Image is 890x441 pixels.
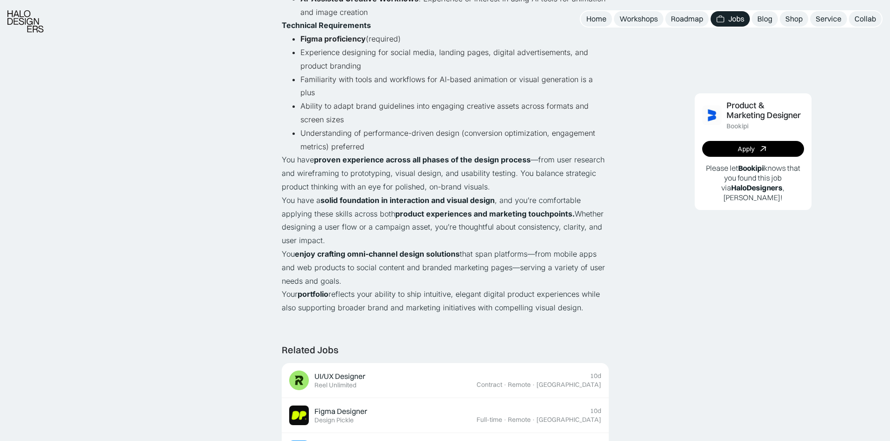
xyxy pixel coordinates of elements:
p: You have a , and you’re comfortable applying these skills across both Whether designing a user fl... [282,194,609,247]
a: Roadmap [665,11,709,27]
a: Apply [702,141,804,157]
div: [GEOGRAPHIC_DATA] [536,381,601,389]
div: Remote [508,416,531,424]
div: Workshops [619,14,658,24]
a: Blog [752,11,778,27]
li: Understanding of performance-driven design (conversion optimization, engagement metrics) preferred [300,126,609,154]
div: Service [816,14,841,24]
b: Bookipi [738,163,764,173]
div: Jobs [728,14,744,24]
a: Workshops [614,11,663,27]
div: Contract [477,381,502,389]
a: Jobs [711,11,750,27]
div: Product & Marketing Designer [726,101,804,120]
a: Job ImageUI/UX DesignerReel Unlimited10dContract·Remote·[GEOGRAPHIC_DATA] [282,363,609,398]
div: Apply [738,145,755,153]
div: Figma Designer [314,406,367,416]
a: Collab [849,11,882,27]
div: · [532,381,535,389]
strong: Technical Requirements [282,21,371,30]
div: [GEOGRAPHIC_DATA] [536,416,601,424]
div: Home [586,14,606,24]
p: Your reflects your ability to ship intuitive, elegant digital product experiences while also supp... [282,287,609,315]
div: Bookipi [726,122,748,130]
a: Job ImageFigma DesignerDesign Pickle10dFull-time·Remote·[GEOGRAPHIC_DATA] [282,398,609,433]
div: Reel Unlimited [314,381,356,389]
div: Collab [854,14,876,24]
strong: portfolio [298,289,328,299]
strong: solid foundation in interaction and visual design [320,196,495,205]
div: · [532,416,535,424]
div: · [503,416,507,424]
li: (required) [300,32,609,46]
div: Full-time [477,416,502,424]
p: Please let knows that you found this job via , [PERSON_NAME]! [702,163,804,202]
img: Job Image [702,105,722,125]
div: Design Pickle [314,416,354,424]
img: Job Image [289,371,309,390]
div: 10d [590,372,601,380]
strong: product experiences and marketing touchpoints. [395,209,575,218]
strong: enjoy crafting omni-channel design solutions [295,249,460,259]
a: Home [581,11,612,27]
strong: Figma proficiency [300,34,366,43]
div: Blog [757,14,772,24]
div: Roadmap [671,14,703,24]
li: Experience designing for social media, landing pages, digital advertisements, and product branding [300,46,609,73]
div: 10d [590,407,601,415]
li: Familiarity with tools and workflows for AI-based animation or visual generation is a plus [300,73,609,100]
div: Related Jobs [282,344,338,356]
strong: proven experience across all phases of the design process [314,155,531,164]
div: Shop [785,14,803,24]
img: Job Image [289,406,309,425]
div: · [503,381,507,389]
b: HaloDesigners [731,183,783,192]
p: You that span platforms—from mobile apps and web products to social content and branded marketing... [282,247,609,287]
a: Shop [780,11,808,27]
div: UI/UX Designer [314,371,365,381]
a: Service [810,11,847,27]
li: Ability to adapt brand guidelines into engaging creative assets across formats and screen sizes [300,99,609,126]
div: Remote [508,381,531,389]
p: You have —from user research and wireframing to prototyping, visual design, and usability testing... [282,153,609,193]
